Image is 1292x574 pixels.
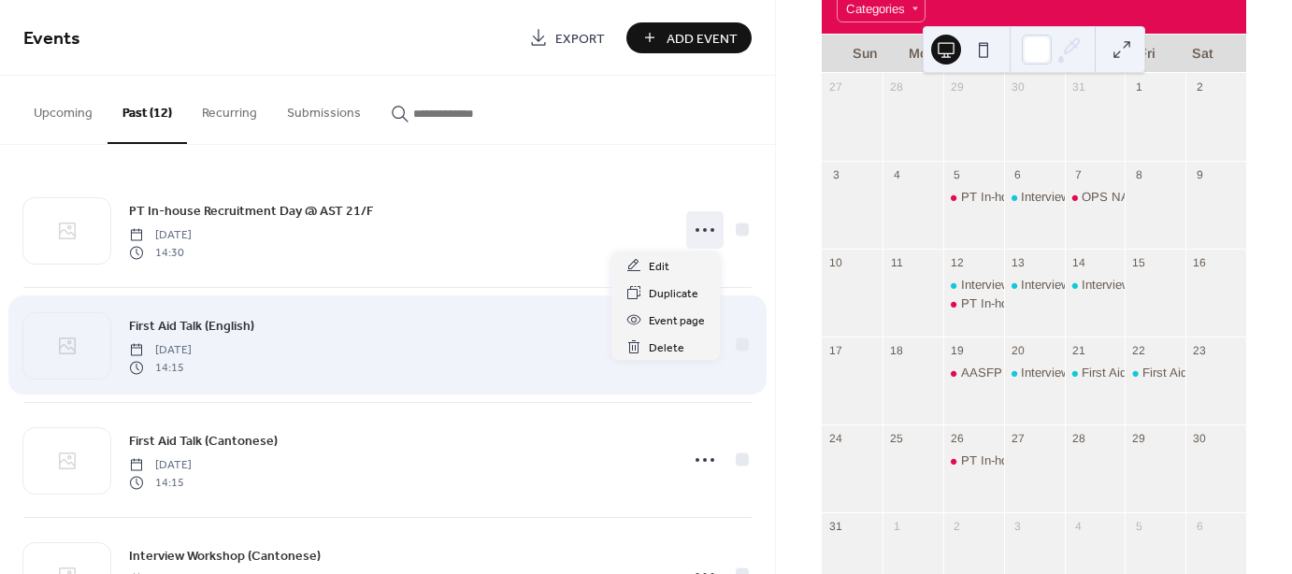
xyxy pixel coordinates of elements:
[1192,167,1208,183] div: 9
[129,547,321,567] span: Interview Workshop (Cantonese)
[555,29,605,49] span: Export
[129,457,192,474] span: [DATE]
[949,430,965,446] div: 26
[129,200,373,222] a: PT In-house Recruitment Day @ AST 21/F
[961,365,1098,381] div: AASFP Recruitment Day
[949,254,965,270] div: 12
[837,35,893,73] div: Sun
[129,359,192,376] span: 14:15
[129,317,254,337] span: First Aid Talk (English)
[949,342,965,358] div: 19
[889,342,905,358] div: 18
[828,342,844,358] div: 17
[1070,79,1086,95] div: 31
[1131,254,1147,270] div: 15
[949,518,965,534] div: 2
[1010,254,1026,270] div: 13
[961,189,1166,206] div: PT In-house Recruitment Day @ LPF
[889,79,905,95] div: 28
[1070,342,1086,358] div: 21
[129,432,278,452] span: First Aid Talk (Cantonese)
[1021,189,1199,206] div: Interview Workshop (Cantonese)
[1131,430,1147,446] div: 29
[1065,189,1126,206] div: OPS NASM Student Recruitment Day
[129,202,373,222] span: PT In-house Recruitment Day @ AST 21/F
[889,254,905,270] div: 11
[1070,167,1086,183] div: 7
[1070,254,1086,270] div: 14
[943,365,1004,381] div: AASFP Recruitment Day
[1065,277,1126,294] div: Interview Workshop (Cantonese)
[667,29,738,49] span: Add Event
[1070,518,1086,534] div: 4
[129,430,278,452] a: First Aid Talk (Cantonese)
[129,227,192,244] span: [DATE]
[1065,365,1126,381] div: First Aid Talk (Cantonese)
[949,79,965,95] div: 29
[1010,430,1026,446] div: 27
[828,430,844,446] div: 24
[961,277,1139,294] div: Interview Workshop (Cantonese)
[1010,167,1026,183] div: 6
[893,35,949,73] div: Mon
[1118,35,1174,73] div: Fri
[943,189,1004,206] div: PT In-house Recruitment Day @ LPF
[889,430,905,446] div: 25
[129,474,192,491] span: 14:15
[943,295,1004,312] div: PT In-house Recruitment Day @ PCCW
[1010,79,1026,95] div: 30
[1082,189,1290,206] div: OPS NASM Student Recruitment Day
[649,284,698,304] span: Duplicate
[1192,518,1208,534] div: 6
[1131,167,1147,183] div: 8
[1192,342,1208,358] div: 23
[1125,365,1185,381] div: First Aid Talk (English)
[1175,35,1231,73] div: Sat
[961,295,1182,312] div: PT In-house Recruitment Day @ PCCW
[1131,518,1147,534] div: 5
[649,311,705,331] span: Event page
[649,338,684,358] span: Delete
[129,315,254,337] a: First Aid Talk (English)
[828,518,844,534] div: 31
[889,167,905,183] div: 4
[649,257,669,277] span: Edit
[1192,79,1208,95] div: 2
[515,22,619,53] a: Export
[828,254,844,270] div: 10
[1010,342,1026,358] div: 20
[1082,365,1223,381] div: First Aid Talk (Cantonese)
[1070,430,1086,446] div: 28
[129,545,321,567] a: Interview Workshop (Cantonese)
[1131,79,1147,95] div: 1
[1021,365,1199,381] div: Interview Workshop (Cantonese)
[943,277,1004,294] div: Interview Workshop (Cantonese)
[961,452,1195,469] div: PT In-house Recruitment Day @ AST 21/F
[828,79,844,95] div: 27
[1142,365,1265,381] div: First Aid Talk (English)
[828,167,844,183] div: 3
[889,518,905,534] div: 1
[1004,277,1065,294] div: Interview Workshop (English)
[1004,189,1065,206] div: Interview Workshop (Cantonese)
[129,342,192,359] span: [DATE]
[187,76,272,142] button: Recurring
[943,452,1004,469] div: PT In-house Recruitment Day @ AST 21/F
[1004,365,1065,381] div: Interview Workshop (Cantonese)
[626,22,752,53] button: Add Event
[23,21,80,57] span: Events
[272,76,376,142] button: Submissions
[1131,342,1147,358] div: 22
[1192,430,1208,446] div: 30
[19,76,108,142] button: Upcoming
[1082,277,1259,294] div: Interview Workshop (Cantonese)
[1010,518,1026,534] div: 3
[1021,277,1180,294] div: Interview Workshop (English)
[129,244,192,261] span: 14:30
[949,167,965,183] div: 5
[108,76,187,144] button: Past (12)
[1192,254,1208,270] div: 16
